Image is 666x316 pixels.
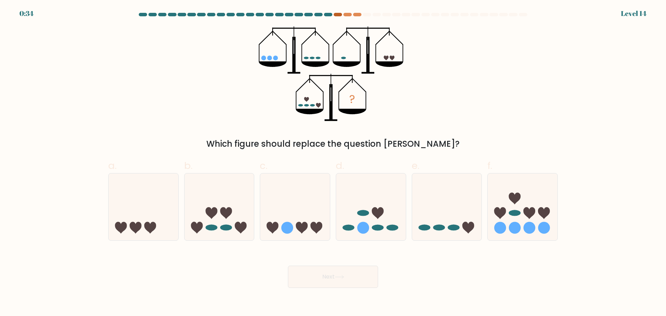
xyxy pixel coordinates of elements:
[412,159,419,172] span: e.
[260,159,267,172] span: c.
[108,159,117,172] span: a.
[336,159,344,172] span: d.
[19,8,34,19] div: 0:34
[112,138,554,150] div: Which figure should replace the question [PERSON_NAME]?
[487,159,492,172] span: f.
[288,266,378,288] button: Next
[184,159,193,172] span: b.
[621,8,647,19] div: Level 14
[350,91,356,107] tspan: ?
